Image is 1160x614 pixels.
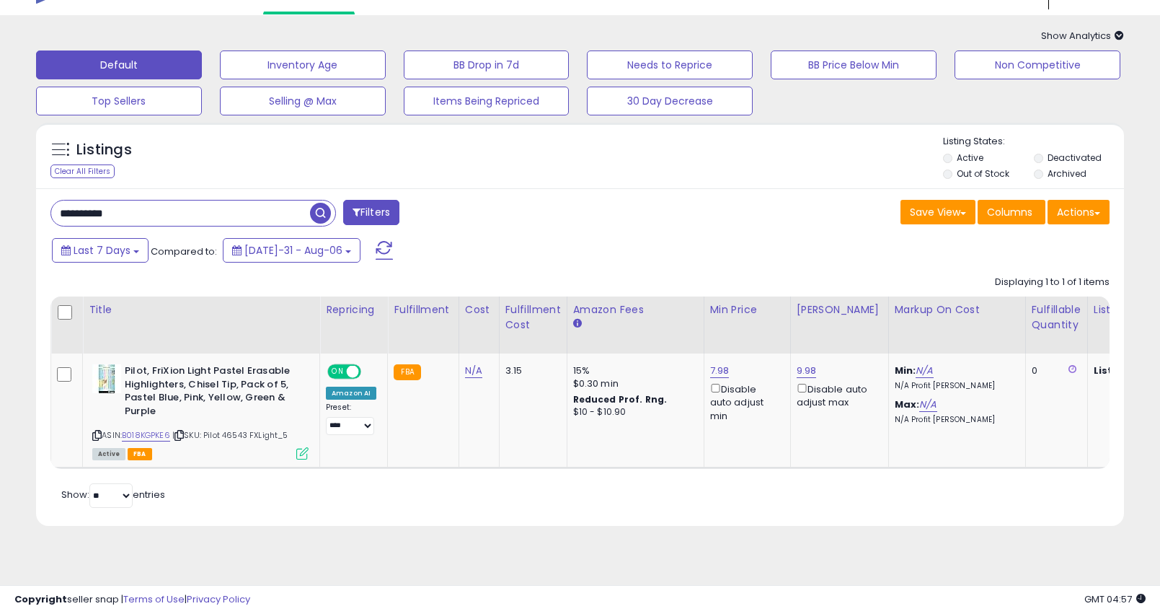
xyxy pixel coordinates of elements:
button: Top Sellers [36,87,202,115]
th: The percentage added to the cost of goods (COGS) that forms the calculator for Min & Max prices. [888,297,1025,354]
label: Out of Stock [957,167,1009,180]
label: Active [957,152,983,164]
b: Reduced Prof. Rng. [573,393,668,405]
div: Amazon Fees [573,302,698,317]
button: Actions [1048,200,1110,224]
span: FBA [128,448,152,460]
button: Items Being Repriced [404,87,570,115]
button: [DATE]-31 - Aug-06 [223,238,360,263]
b: Pilot, FriXion Light Pastel Erasable Highlighters, Chisel Tip, Pack of 5, Pastel Blue, Pink, Yell... [125,364,300,421]
p: Listing States: [943,135,1124,149]
button: Selling @ Max [220,87,386,115]
a: 7.98 [710,364,730,378]
div: Preset: [326,403,376,435]
div: Cost [465,302,493,317]
span: All listings currently available for purchase on Amazon [92,448,125,460]
a: N/A [465,364,482,378]
a: B018KGPKE6 [122,429,170,442]
a: Terms of Use [123,592,185,606]
span: 2025-08-16 04:57 GMT [1084,592,1146,606]
div: 3.15 [505,364,556,377]
div: Disable auto adjust min [710,381,779,423]
button: 30 Day Decrease [587,87,753,115]
div: Min Price [710,302,784,317]
span: Show: entries [61,488,165,501]
span: Last 7 Days [74,243,130,258]
div: $0.30 min [573,377,693,390]
button: Last 7 Days [52,238,149,263]
div: 0 [1032,364,1076,377]
div: Fulfillment Cost [505,302,561,333]
button: Default [36,51,202,79]
div: 15% [573,364,693,377]
b: Max: [895,398,920,411]
div: ASIN: [92,364,309,458]
strong: Copyright [14,592,67,606]
div: Markup on Cost [895,302,1019,317]
b: Min: [895,364,916,377]
button: BB Drop in 7d [404,51,570,79]
div: $10 - $10.90 [573,406,693,418]
button: Save View [900,200,975,224]
button: Non Competitive [955,51,1120,79]
small: Amazon Fees. [573,317,582,330]
small: FBA [394,364,420,380]
img: 41xQLZ6dNZL._SL40_.jpg [92,364,121,393]
div: Fulfillment [394,302,452,317]
a: N/A [919,398,937,412]
div: Amazon AI [326,387,376,400]
button: BB Price Below Min [771,51,937,79]
button: Needs to Reprice [587,51,753,79]
div: Title [89,302,314,317]
span: [DATE]-31 - Aug-06 [244,243,342,258]
span: Show Analytics [1041,29,1124,43]
a: 9.98 [797,364,817,378]
h5: Listings [76,140,132,160]
div: [PERSON_NAME] [797,302,882,317]
div: Fulfillable Quantity [1032,302,1081,333]
button: Inventory Age [220,51,386,79]
div: Repricing [326,302,381,317]
label: Archived [1048,167,1086,180]
button: Filters [343,200,399,225]
div: seller snap | | [14,593,250,607]
b: Listed Price: [1094,364,1159,377]
a: N/A [916,364,933,378]
span: | SKU: Pilot 46543 FXLight_5 [172,429,288,441]
p: N/A Profit [PERSON_NAME] [895,381,1014,391]
span: ON [329,366,347,378]
span: OFF [359,366,382,378]
div: Displaying 1 to 1 of 1 items [995,276,1110,289]
span: Columns [987,205,1032,219]
span: Compared to: [151,245,217,258]
a: Privacy Policy [187,592,250,606]
label: Deactivated [1048,152,1102,164]
div: Disable auto adjust max [797,381,877,409]
button: Columns [978,200,1045,224]
p: N/A Profit [PERSON_NAME] [895,415,1014,425]
div: Clear All Filters [50,165,115,178]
